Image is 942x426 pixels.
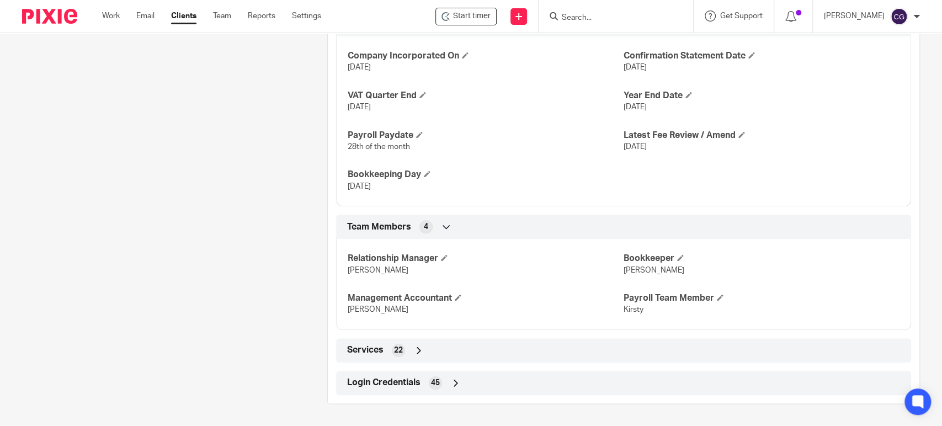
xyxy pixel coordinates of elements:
[453,10,491,22] span: Start timer
[435,8,497,25] div: Uncommon Bio Ltd
[424,221,428,232] span: 4
[348,63,371,71] span: [DATE]
[561,13,660,23] input: Search
[348,90,624,102] h4: VAT Quarter End
[431,377,440,388] span: 45
[624,306,643,313] span: Kirsty
[171,10,196,22] a: Clients
[624,50,900,62] h4: Confirmation Statement Date
[624,292,900,304] h4: Payroll Team Member
[348,143,410,151] span: 28th of the month
[624,63,647,71] span: [DATE]
[348,306,408,313] span: [PERSON_NAME]
[248,10,275,22] a: Reports
[348,130,624,141] h4: Payroll Paydate
[624,130,900,141] h4: Latest Fee Review / Amend
[720,12,763,20] span: Get Support
[348,169,624,180] h4: Bookkeeping Day
[624,143,647,151] span: [DATE]
[22,9,77,24] img: Pixie
[624,103,647,111] span: [DATE]
[292,10,321,22] a: Settings
[136,10,155,22] a: Email
[347,344,384,356] span: Services
[348,253,624,264] h4: Relationship Manager
[394,345,403,356] span: 22
[624,267,684,274] span: [PERSON_NAME]
[102,10,120,22] a: Work
[890,8,908,25] img: svg%3E
[348,267,408,274] span: [PERSON_NAME]
[824,10,885,22] p: [PERSON_NAME]
[348,183,371,190] span: [DATE]
[347,377,421,388] span: Login Credentials
[348,50,624,62] h4: Company Incorporated On
[624,253,900,264] h4: Bookkeeper
[624,90,900,102] h4: Year End Date
[348,103,371,111] span: [DATE]
[213,10,231,22] a: Team
[348,292,624,304] h4: Management Accountant
[347,221,411,233] span: Team Members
